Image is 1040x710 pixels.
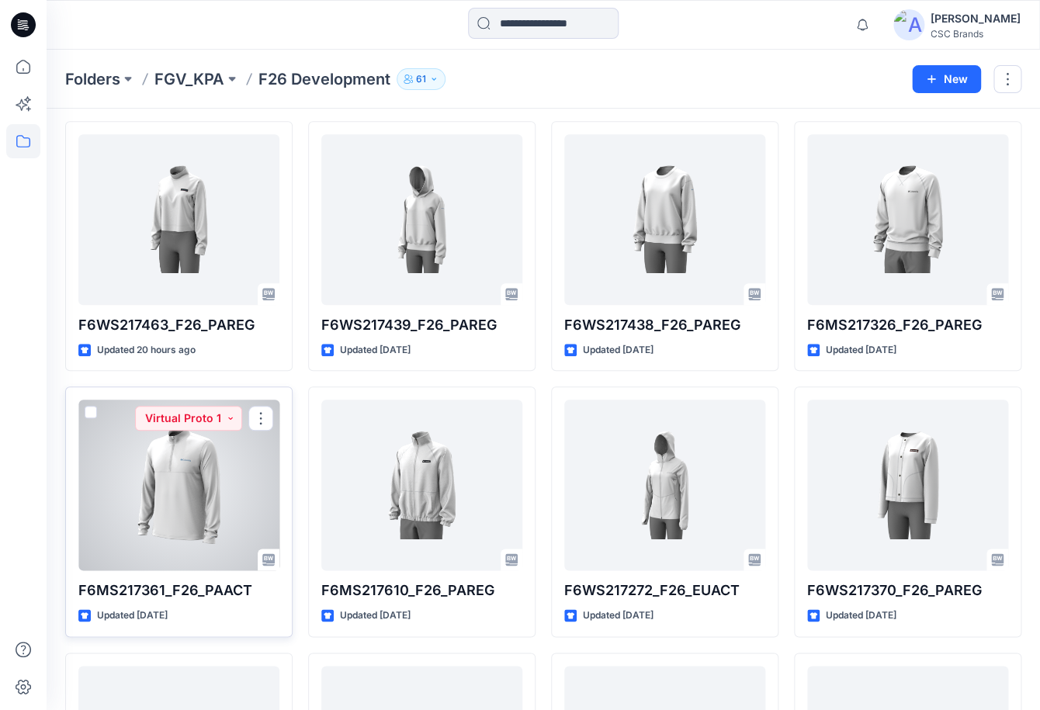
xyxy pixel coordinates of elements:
p: F6MS217361_F26_PAACT [78,580,279,601]
a: F6WS217272_F26_EUACT [564,400,765,570]
p: Updated [DATE] [97,608,168,624]
p: Updated [DATE] [583,608,653,624]
a: Folders [65,68,120,90]
p: F26 Development [258,68,390,90]
a: F6MS217361_F26_PAACT [78,400,279,570]
p: F6WS217439_F26_PAREG [321,314,522,336]
img: avatar [893,9,924,40]
p: Updated [DATE] [583,342,653,358]
a: F6MS217610_F26_PAREG [321,400,522,570]
button: New [912,65,981,93]
p: F6MS217610_F26_PAREG [321,580,522,601]
a: F6WS217463_F26_PAREG [78,134,279,305]
a: F6WS217438_F26_PAREG [564,134,765,305]
p: F6WS217272_F26_EUACT [564,580,765,601]
p: F6MS217326_F26_PAREG [807,314,1008,336]
a: F6MS217326_F26_PAREG [807,134,1008,305]
p: 61 [416,71,426,88]
div: CSC Brands [931,28,1021,40]
p: F6WS217463_F26_PAREG [78,314,279,336]
div: [PERSON_NAME] [931,9,1021,28]
button: 61 [397,68,445,90]
a: FGV_KPA [154,68,224,90]
p: F6WS217370_F26_PAREG [807,580,1008,601]
a: F6WS217370_F26_PAREG [807,400,1008,570]
p: Updated [DATE] [340,342,411,358]
p: Updated [DATE] [340,608,411,624]
p: Updated 20 hours ago [97,342,196,358]
p: Updated [DATE] [826,608,896,624]
p: F6WS217438_F26_PAREG [564,314,765,336]
a: F6WS217439_F26_PAREG [321,134,522,305]
p: Updated [DATE] [826,342,896,358]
